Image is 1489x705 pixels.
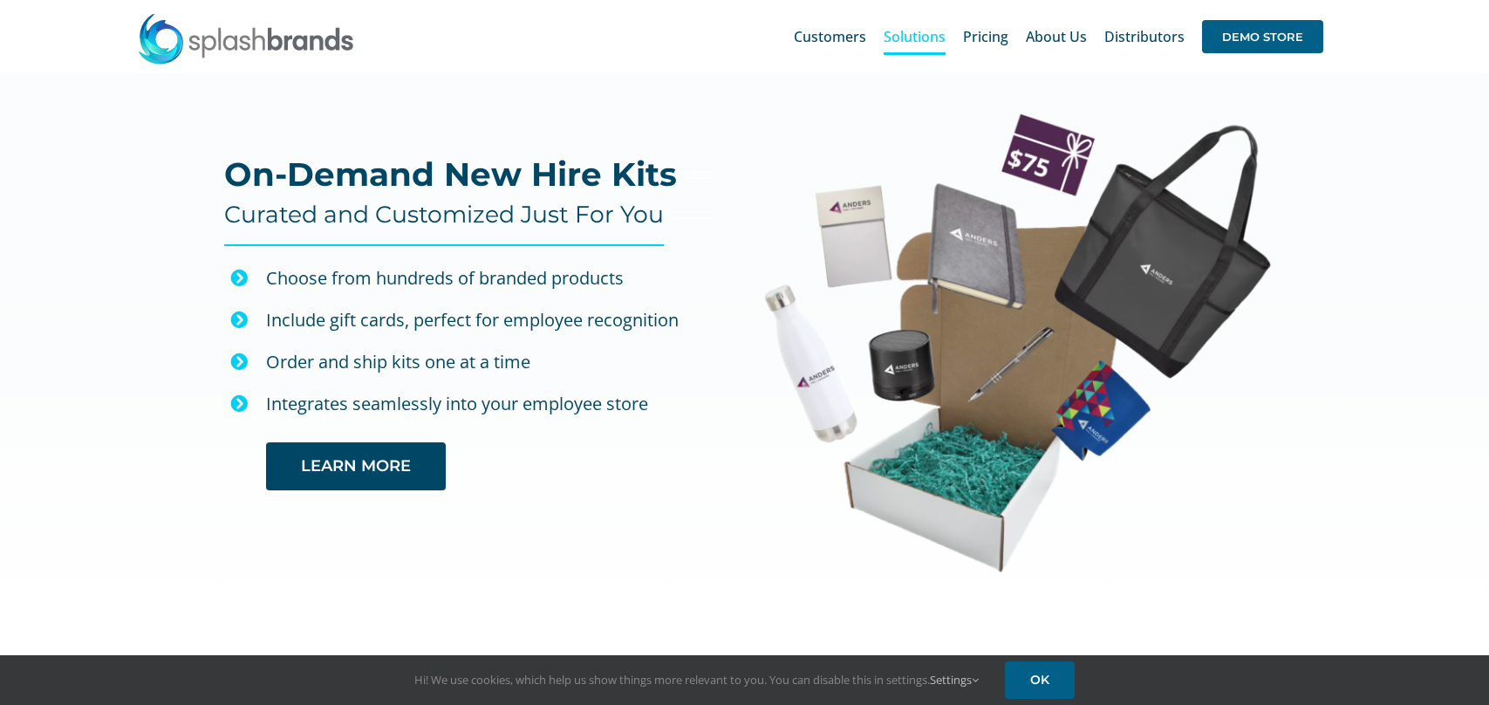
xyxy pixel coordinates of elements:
a: DEMO STORE [1202,9,1323,65]
span: LEARN MORE [301,457,411,476]
a: Settings [930,672,979,688]
h4: Curated and Customized Just For You [224,201,664,229]
a: Pricing [963,9,1008,65]
a: Distributors [1104,9,1185,65]
img: Anders New Hire Kit Web Image-01 [763,112,1271,573]
nav: Main Menu [794,9,1323,65]
span: About Us [1026,30,1087,44]
span: Distributors [1104,30,1185,44]
h2: On-Demand New Hire Kits [224,157,677,192]
span: Solutions [884,30,946,44]
div: Include gift cards, perfect for employee recognition [266,305,714,335]
span: Customers [794,30,866,44]
img: SplashBrands.com Logo [137,12,355,65]
a: LEARN MORE [266,442,446,490]
p: Order and ship kits one at a time [266,347,714,377]
span: Pricing [963,30,1008,44]
span: DEMO STORE [1202,20,1323,53]
p: Integrates seamlessly into your employee store [266,389,714,419]
span: Hi! We use cookies, which help us show things more relevant to you. You can disable this in setti... [414,672,979,688]
a: OK [1005,661,1075,699]
a: Customers [794,9,866,65]
div: Choose from hundreds of branded products [266,264,714,293]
